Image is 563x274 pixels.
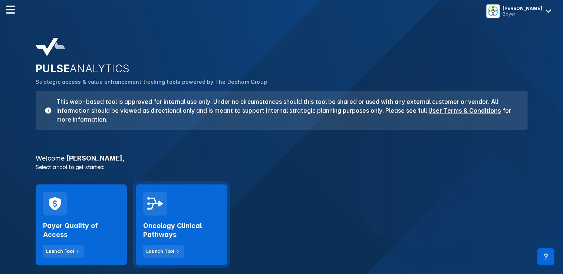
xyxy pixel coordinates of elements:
span: Welcome [36,154,65,162]
p: Select a tool to get started: [31,163,532,171]
h3: This web-based tool is approved for internal use only. Under no circumstances should this tool be... [52,97,518,124]
h2: Oncology Clinical Pathways [143,221,220,239]
div: Launch Tool [46,248,74,255]
span: ANALYTICS [70,62,130,75]
button: Launch Tool [143,245,184,258]
div: Launch Tool [146,248,174,255]
img: menu button [488,6,498,16]
h2: PULSE [36,62,527,75]
a: Payer Quality of AccessLaunch Tool [36,184,127,265]
h2: Payer Quality of Access [43,221,119,239]
div: [PERSON_NAME] [503,6,542,11]
div: Bayer [503,11,542,17]
h3: [PERSON_NAME] , [31,155,532,162]
img: pulse-analytics-logo [36,38,65,56]
button: Launch Tool [43,245,84,258]
a: User Terms & Conditions [428,107,501,114]
img: menu--horizontal.svg [6,5,15,14]
p: Strategic access & value enhancement tracking tools powered by The Dedham Group [36,78,527,86]
div: Contact Support [537,248,554,265]
a: Oncology Clinical PathwaysLaunch Tool [136,184,227,265]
